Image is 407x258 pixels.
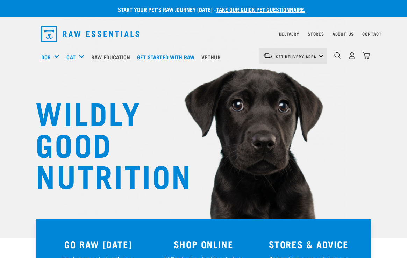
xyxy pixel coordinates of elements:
[333,33,354,35] a: About Us
[155,239,252,250] h3: SHOP ONLINE
[41,26,139,42] img: Raw Essentials Logo
[348,52,356,59] img: user.png
[260,239,357,250] h3: STORES & ADVICE
[66,53,75,61] a: Cat
[308,33,324,35] a: Stores
[36,23,371,45] nav: dropdown navigation
[135,43,200,71] a: Get started with Raw
[279,33,299,35] a: Delivery
[334,52,341,59] img: home-icon-1@2x.png
[276,55,316,58] span: Set Delivery Area
[200,43,226,71] a: Vethub
[36,96,176,191] h1: WILDLY GOOD NUTRITION
[90,43,135,71] a: Raw Education
[263,53,272,59] img: van-moving.png
[363,52,370,59] img: home-icon@2x.png
[50,239,147,250] h3: GO RAW [DATE]
[216,8,305,11] a: take our quick pet questionnaire.
[362,33,382,35] a: Contact
[41,53,51,61] a: Dog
